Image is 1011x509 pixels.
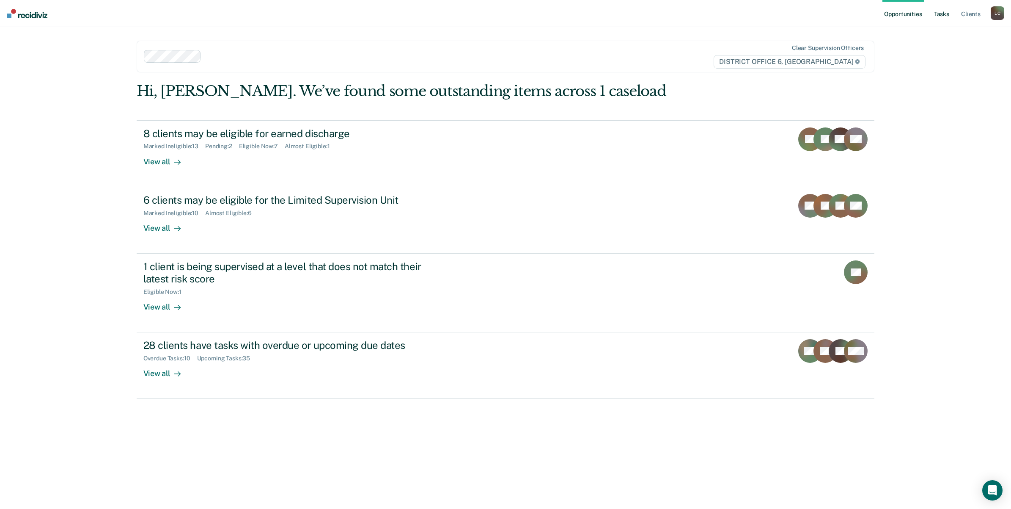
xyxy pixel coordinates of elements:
a: 6 clients may be eligible for the Limited Supervision UnitMarked Ineligible:10Almost Eligible:6Vi... [137,187,875,254]
div: Almost Eligible : 1 [285,143,337,150]
div: 6 clients may be eligible for the Limited Supervision Unit [143,194,440,206]
div: Open Intercom Messenger [982,480,1003,501]
div: View all [143,295,191,312]
div: 28 clients have tasks with overdue or upcoming due dates [143,339,440,351]
img: Recidiviz [7,9,47,18]
div: Almost Eligible : 6 [205,210,258,217]
div: Upcoming Tasks : 35 [197,355,257,362]
a: 28 clients have tasks with overdue or upcoming due datesOverdue Tasks:10Upcoming Tasks:35View all [137,332,875,399]
div: View all [143,216,191,233]
div: Eligible Now : 7 [239,143,285,150]
div: View all [143,362,191,379]
div: 8 clients may be eligible for earned discharge [143,127,440,140]
div: Clear supervision officers [792,44,864,52]
div: 1 client is being supervised at a level that does not match their latest risk score [143,260,440,285]
div: L C [991,6,1004,20]
div: Marked Ineligible : 10 [143,210,205,217]
span: DISTRICT OFFICE 6, [GEOGRAPHIC_DATA] [714,55,865,69]
div: Marked Ineligible : 13 [143,143,205,150]
div: Eligible Now : 1 [143,288,188,296]
a: 1 client is being supervised at a level that does not match their latest risk scoreEligible Now:1... [137,254,875,332]
div: Pending : 2 [205,143,239,150]
div: View all [143,150,191,166]
a: 8 clients may be eligible for earned dischargeMarked Ineligible:13Pending:2Eligible Now:7Almost E... [137,120,875,187]
div: Hi, [PERSON_NAME]. We’ve found some outstanding items across 1 caseload [137,83,727,100]
button: LC [991,6,1004,20]
div: Overdue Tasks : 10 [143,355,197,362]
